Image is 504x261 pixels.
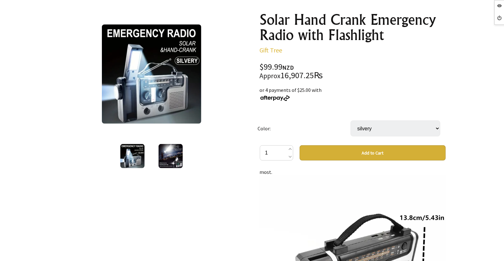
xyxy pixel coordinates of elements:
a: Gift Tree [260,46,282,54]
td: Color: [258,112,351,145]
h1: Solar Hand Crank Emergency Radio with Flashlight [260,12,446,43]
button: Add to Cart [300,145,446,161]
img: Solar Hand Crank Emergency Radio with Flashlight [102,24,201,124]
div: or 4 payments of $25.00 with [260,86,446,101]
div: $99.99 16,907.25₨ [260,63,446,80]
img: Afterpay [260,95,290,101]
span: NZD [283,64,294,71]
img: Solar Hand Crank Emergency Radio with Flashlight [159,144,183,168]
small: Approx [260,72,281,80]
img: Solar Hand Crank Emergency Radio with Flashlight [120,144,145,168]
